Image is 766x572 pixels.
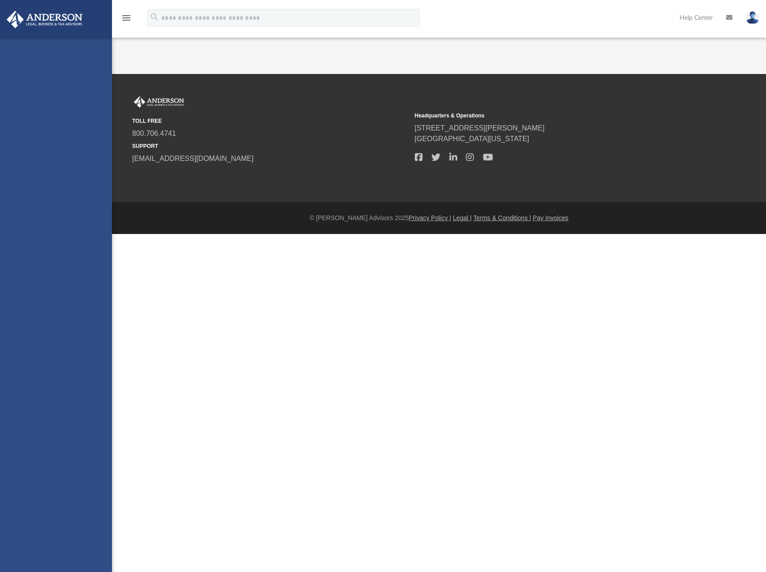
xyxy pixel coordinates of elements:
a: Terms & Conditions | [473,214,531,221]
a: [EMAIL_ADDRESS][DOMAIN_NAME] [132,155,254,162]
a: Legal | [453,214,472,221]
small: Headquarters & Operations [415,112,691,120]
i: menu [121,13,132,23]
a: 800.706.4741 [132,130,176,137]
a: [STREET_ADDRESS][PERSON_NAME] [415,124,545,132]
img: Anderson Advisors Platinum Portal [4,11,85,28]
img: Anderson Advisors Platinum Portal [132,96,186,108]
a: Pay Invoices [533,214,568,221]
a: menu [121,17,132,23]
small: SUPPORT [132,142,409,150]
a: Privacy Policy | [409,214,452,221]
a: [GEOGRAPHIC_DATA][US_STATE] [415,135,529,143]
div: © [PERSON_NAME] Advisors 2025 [112,213,766,223]
img: User Pic [746,11,759,24]
small: TOLL FREE [132,117,409,125]
i: search [150,12,159,22]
